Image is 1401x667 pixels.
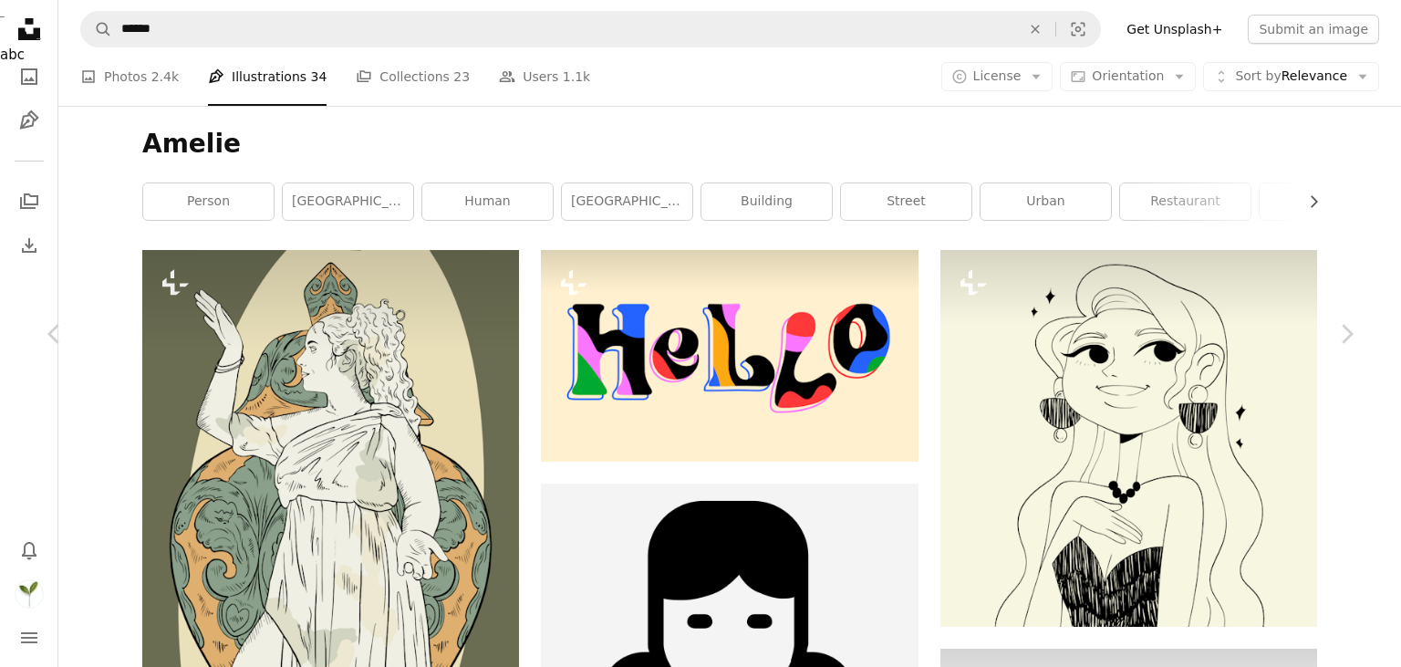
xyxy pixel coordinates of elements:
[11,532,47,568] button: Notifications
[15,579,44,609] img: Avatar of user Thao Kim Truong
[80,11,1101,47] form: Find visuals sitewide
[453,67,470,87] span: 23
[1235,68,1281,83] span: Sort by
[1120,183,1251,220] a: restaurant
[1260,183,1390,220] a: cafe
[701,183,832,220] a: building
[973,68,1022,83] span: License
[1116,15,1233,44] a: Get Unsplash+
[11,227,47,264] a: Download History
[11,58,47,95] a: Photos
[1015,12,1055,47] button: Clear
[541,348,918,364] a: A colorful "hello" in a funky font.
[356,47,470,106] a: Collections 23
[941,62,1053,91] button: License
[80,47,179,106] a: Photos 2.4k
[81,12,112,47] button: Search Unsplash
[11,576,47,612] button: Profile
[151,67,179,87] span: 2.4k
[499,47,590,106] a: Users 1.1k
[841,183,971,220] a: street
[1092,68,1164,83] span: Orientation
[541,250,918,462] img: A colorful "hello" in a funky font.
[940,250,1317,627] img: A drawing of a woman with long hair
[142,493,519,509] a: Woman with a vase.
[563,67,590,87] span: 1.1k
[1248,15,1379,44] button: Submit an image
[1292,246,1401,422] a: Next
[11,183,47,220] a: Collections
[1297,183,1317,220] button: scroll list to the right
[562,183,692,220] a: [GEOGRAPHIC_DATA]
[981,183,1111,220] a: urban
[283,183,413,220] a: [GEOGRAPHIC_DATA]
[1203,62,1379,91] button: Sort byRelevance
[1060,62,1196,91] button: Orientation
[143,183,274,220] a: person
[1235,68,1347,86] span: Relevance
[940,430,1317,446] a: A drawing of a woman with long hair
[11,102,47,139] a: Illustrations
[142,128,1317,161] h1: Amelie
[1056,12,1100,47] button: Visual search
[422,183,553,220] a: human
[11,620,47,656] button: Menu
